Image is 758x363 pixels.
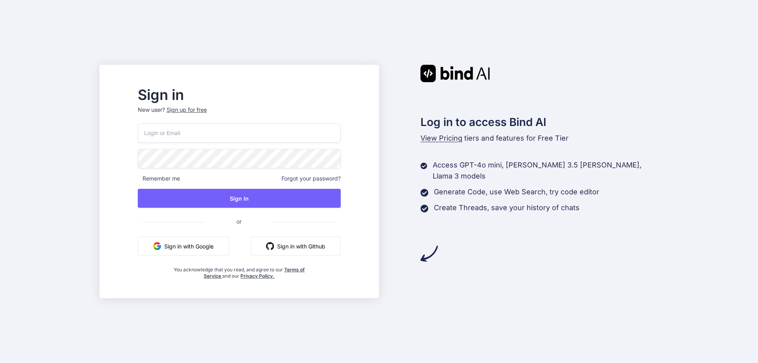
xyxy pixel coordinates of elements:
h2: Sign in [138,88,341,101]
div: Sign up for free [167,106,207,114]
img: google [153,242,161,250]
span: Forgot your password? [281,175,341,182]
input: Login or Email [138,123,341,143]
a: Terms of Service [204,267,305,279]
p: New user? [138,106,341,123]
button: Sign In [138,189,341,208]
div: You acknowledge that you read, and agree to our and our [171,262,307,279]
p: tiers and features for Free Tier [420,133,659,144]
p: Generate Code, use Web Search, try code editor [434,186,599,197]
img: github [266,242,274,250]
span: or [205,212,273,231]
button: Sign in with Github [251,237,341,256]
a: Privacy Policy. [240,273,274,279]
img: arrow [420,245,438,262]
p: Create Threads, save your history of chats [434,202,580,213]
span: Remember me [138,175,180,182]
img: Bind AI logo [420,65,490,82]
span: View Pricing [420,134,462,142]
p: Access GPT-4o mini, [PERSON_NAME] 3.5 [PERSON_NAME], Llama 3 models [433,160,659,182]
h2: Log in to access Bind AI [420,114,659,130]
button: Sign in with Google [138,237,229,256]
